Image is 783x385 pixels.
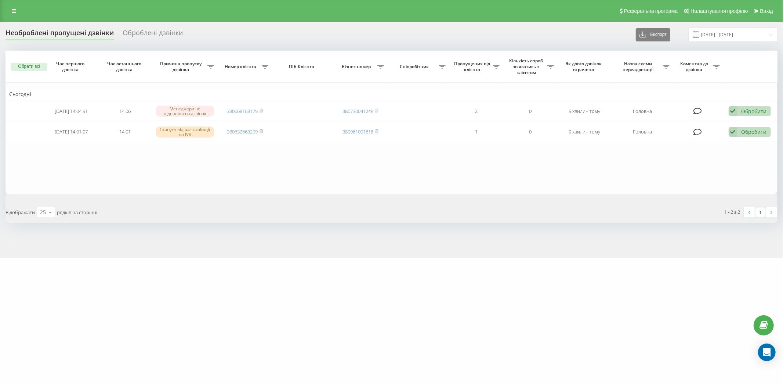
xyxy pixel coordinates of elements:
td: Сьогодні [6,89,777,100]
span: Час першого дзвінка [50,61,92,72]
span: Коментар до дзвінка [677,61,713,72]
td: 9 хвилин тому [558,122,612,142]
span: Час останнього дзвінка [104,61,146,72]
span: Вихід [760,8,773,14]
div: Обробити [742,108,767,115]
span: ПІБ Клієнта [278,64,327,70]
div: Оброблені дзвінки [123,29,183,40]
div: Open Intercom Messenger [758,344,776,361]
span: Назва схеми переадресації [615,61,663,72]
td: [DATE] 14:04:51 [44,102,98,121]
span: Бізнес номер [337,64,377,70]
a: 380632663259 [227,128,258,135]
span: рядків на сторінці [57,209,97,216]
a: 380730041249 [342,108,373,114]
span: Як довго дзвінок втрачено [563,61,605,72]
span: Причина пропуску дзвінка [156,61,208,72]
span: Номер клієнта [221,64,261,70]
td: 5 хвилин тому [558,102,612,121]
div: Менеджери не відповіли на дзвінок [156,106,214,117]
td: 14:01 [98,122,152,142]
span: Пропущених від клієнта [453,61,493,72]
div: Обробити [742,128,767,135]
span: Співробітник [391,64,439,70]
span: Відображати [6,209,35,216]
a: 1 [755,207,766,217]
span: Кількість спроб зв'язатись з клієнтом [507,58,547,75]
td: 14:06 [98,102,152,121]
span: Реферальна програма [624,8,678,14]
td: Головна [612,102,673,121]
div: Необроблені пропущені дзвінки [6,29,114,40]
td: Головна [612,122,673,142]
td: 0 [503,102,557,121]
div: 25 [40,209,46,216]
a: 380961001818 [342,128,373,135]
td: [DATE] 14:01:07 [44,122,98,142]
div: 1 - 2 з 2 [725,208,740,216]
td: 2 [449,102,503,121]
a: 380668168175 [227,108,258,114]
div: Скинуто під час навігації по IVR [156,126,214,137]
button: Обрати всі [11,63,47,71]
span: Налаштування профілю [690,8,748,14]
td: 1 [449,122,503,142]
button: Експорт [636,28,670,41]
td: 0 [503,122,557,142]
